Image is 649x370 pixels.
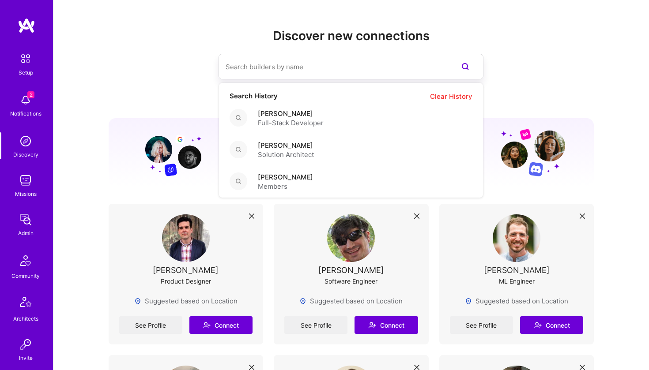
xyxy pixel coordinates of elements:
img: User Avatar [493,214,540,262]
i: icon Close [580,213,585,219]
img: bell [17,91,34,109]
div: ML Engineer [499,277,535,286]
img: User Avatar [162,214,210,262]
i: icon Connect [203,321,211,329]
i: icon SearchPurple [460,61,471,72]
span: Members [258,182,313,191]
i: icon Close [249,365,254,370]
i: icon Close [414,213,419,219]
a: See Profile [284,316,347,334]
i: icon Search [236,179,241,184]
div: Invite [19,353,33,363]
h2: Discover new connections [109,29,594,43]
a: See Profile [450,316,513,334]
h4: Search History [219,92,288,100]
div: [PERSON_NAME] [153,265,219,275]
div: Notifications [10,109,42,118]
div: Setup [19,68,33,77]
img: Grow your network [501,128,565,176]
i: icon Close [580,365,585,370]
div: Suggested based on Location [299,296,403,306]
img: User Avatar [327,214,375,262]
i: icon Close [414,365,419,370]
button: Connect [189,316,253,334]
img: Invite [17,336,34,353]
div: Admin [18,228,34,238]
span: [PERSON_NAME] [258,141,314,150]
img: setup [16,49,35,68]
img: Architects [15,293,36,314]
img: admin teamwork [17,211,34,228]
div: Missions [15,189,37,198]
img: teamwork [17,172,34,189]
span: Solution Architect [258,150,314,159]
div: [PERSON_NAME] [484,265,550,275]
i: icon Search [236,147,241,152]
i: icon Close [249,213,254,219]
i: icon Connect [534,321,542,329]
a: See Profile [119,316,182,334]
div: Architects [13,314,38,323]
input: Search builders by name [226,56,441,78]
i: icon Connect [368,321,376,329]
div: Software Engineer [324,277,377,286]
img: discovery [17,132,34,150]
img: Locations icon [465,298,472,305]
div: [PERSON_NAME] [318,265,384,275]
button: Connect [355,316,418,334]
span: 2 [27,91,34,98]
img: Community [15,250,36,271]
span: Clear History [430,92,472,101]
div: Suggested based on Location [465,296,568,306]
img: logo [18,18,35,34]
img: Locations icon [299,298,306,305]
span: Full-Stack Developer [258,118,324,127]
img: Grow your network [137,128,201,176]
button: Connect [520,316,583,334]
span: [PERSON_NAME] [258,172,313,182]
img: Locations icon [134,298,141,305]
div: Suggested based on Location [134,296,238,306]
div: Community [11,271,40,280]
div: Discovery [13,150,38,159]
div: Product Designer [161,277,211,286]
span: [PERSON_NAME] [258,109,324,118]
i: icon Search [236,115,241,120]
